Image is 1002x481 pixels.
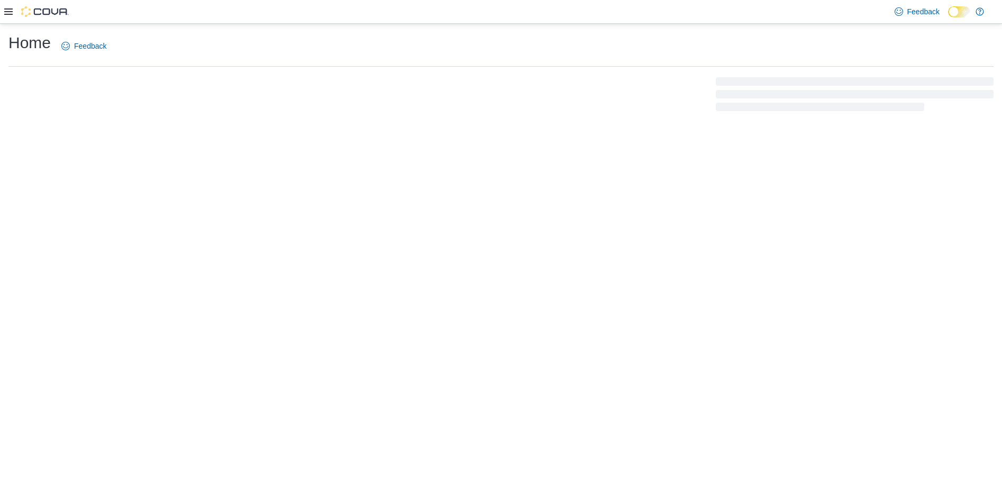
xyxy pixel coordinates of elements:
[890,1,944,22] a: Feedback
[8,32,51,53] h1: Home
[907,6,940,17] span: Feedback
[74,41,106,51] span: Feedback
[948,6,970,17] input: Dark Mode
[21,6,69,17] img: Cova
[57,35,111,57] a: Feedback
[948,17,949,18] span: Dark Mode
[716,79,994,113] span: Loading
